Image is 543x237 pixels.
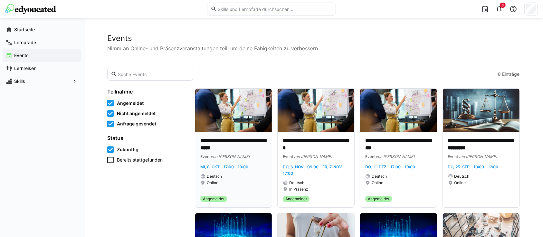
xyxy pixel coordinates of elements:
span: Angemeldet [285,196,307,202]
input: Suche Events [117,71,190,77]
span: Angemeldet [117,100,144,106]
span: von [PERSON_NAME] [458,154,497,159]
span: Angemeldet [203,196,224,202]
span: 3 [502,3,504,7]
span: Mi, 8. Okt. · 17:00 - 19:00 [200,164,248,169]
span: Online [372,180,383,185]
span: Online [207,180,218,185]
img: image [195,89,272,132]
img: image [278,89,354,132]
span: 8 [498,71,501,77]
img: image [360,89,437,132]
span: Bereits stattgefunden [117,157,163,163]
span: von [PERSON_NAME] [376,154,414,159]
span: Event [283,154,293,159]
input: Skills und Lernpfade durchsuchen… [217,6,332,12]
span: Event [365,154,376,159]
span: Zukünftig [117,146,138,153]
span: Do, 25. Sep. · 10:00 - 12:00 [448,164,499,169]
h4: Teilnahme [107,88,187,95]
span: Event [200,154,211,159]
span: Deutsch [289,180,304,185]
span: Anfrage gesendet [117,121,156,127]
span: Nicht angemeldet [117,110,156,117]
p: Nimm an Online- und Präsenzveranstaltungen teil, um deine Fähigkeiten zu verbessern. [107,44,519,52]
span: Online [454,180,466,185]
span: In Präsenz [289,187,308,192]
h2: Events [107,34,519,43]
h4: Status [107,135,187,141]
span: Event [448,154,458,159]
span: Einträge [502,71,519,77]
span: Do, 6. Nov. · 09:00 - Fr, 7. Nov. · 17:00 [283,164,345,176]
span: Deutsch [372,174,387,179]
span: Deutsch [454,174,470,179]
span: Deutsch [207,174,222,179]
span: Do, 11. Dez. · 17:00 - 19:00 [365,164,415,169]
span: von [PERSON_NAME] [211,154,250,159]
span: von [PERSON_NAME] [293,154,332,159]
span: Angemeldet [368,196,389,202]
img: image [443,89,519,132]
